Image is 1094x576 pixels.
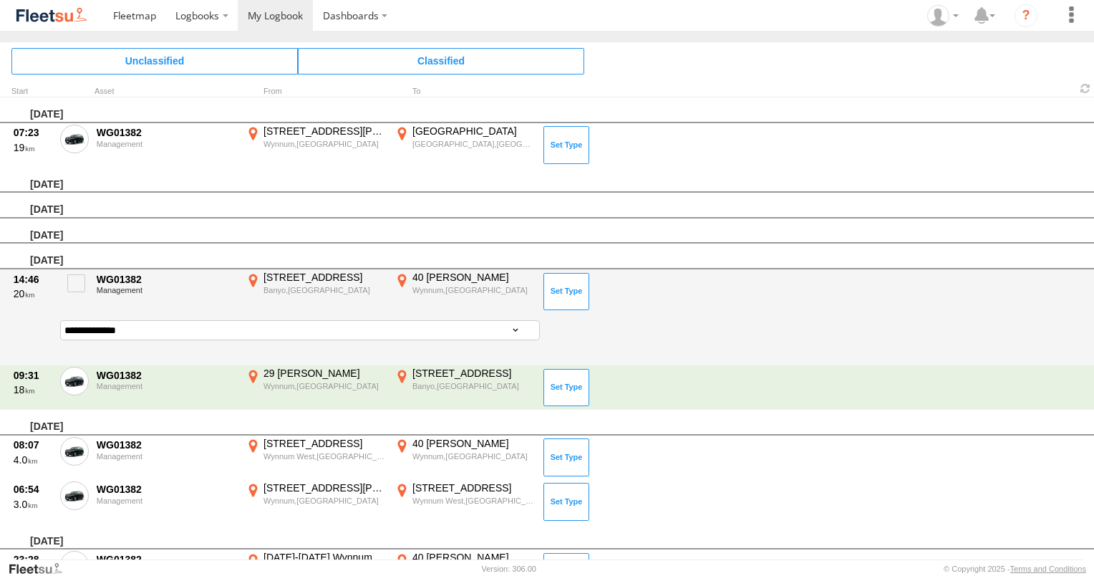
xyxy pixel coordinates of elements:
[392,481,536,523] label: Click to View Event Location
[97,286,236,294] div: Management
[944,565,1086,573] div: © Copyright 2025 -
[263,481,384,494] div: [STREET_ADDRESS][PERSON_NAME]
[543,438,589,476] button: Click to Set
[243,481,387,523] label: Click to View Event Location
[263,285,384,295] div: Banyo,[GEOGRAPHIC_DATA]
[97,483,236,496] div: WG01382
[97,382,236,390] div: Management
[14,483,52,496] div: 06:54
[243,125,387,166] label: Click to View Event Location
[97,369,236,382] div: WG01382
[263,451,384,461] div: Wynnum West,[GEOGRAPHIC_DATA]
[97,140,236,148] div: Management
[14,141,52,154] div: 19
[392,437,536,479] label: Click to View Event Location
[97,126,236,139] div: WG01382
[412,551,533,564] div: 40 [PERSON_NAME]
[97,273,236,286] div: WG01382
[412,496,533,506] div: Wynnum West,[GEOGRAPHIC_DATA]
[412,381,533,391] div: Banyo,[GEOGRAPHIC_DATA]
[1010,565,1086,573] a: Terms and Conditions
[263,139,384,149] div: Wynnum,[GEOGRAPHIC_DATA]
[97,438,236,451] div: WG01382
[412,271,533,284] div: 40 [PERSON_NAME]
[412,125,533,138] div: [GEOGRAPHIC_DATA]
[11,88,54,95] div: Click to Sort
[243,88,387,95] div: From
[243,367,387,408] label: Click to View Event Location
[97,452,236,461] div: Management
[922,5,964,27] div: Colin Mitchell
[14,369,52,382] div: 09:31
[14,453,52,466] div: 4.0
[412,481,533,494] div: [STREET_ADDRESS]
[392,271,536,312] label: Click to View Event Location
[11,48,298,74] span: Click to view Unclassified Trips
[392,125,536,166] label: Click to View Event Location
[14,498,52,511] div: 3.0
[543,369,589,406] button: Click to Set
[412,367,533,380] div: [STREET_ADDRESS]
[14,6,89,25] img: fleetsu-logo-horizontal.svg
[298,48,584,74] span: Click to view Classified Trips
[263,437,384,450] div: [STREET_ADDRESS]
[14,553,52,566] div: 23:28
[263,271,384,284] div: [STREET_ADDRESS]
[97,496,236,505] div: Management
[14,273,52,286] div: 14:46
[14,383,52,396] div: 18
[412,437,533,450] div: 40 [PERSON_NAME]
[14,438,52,451] div: 08:07
[97,553,236,566] div: WG01382
[543,126,589,163] button: Click to Set
[243,271,387,312] label: Click to View Event Location
[392,88,536,95] div: To
[8,562,74,576] a: Visit our Website
[95,88,238,95] div: Asset
[14,126,52,139] div: 07:23
[263,125,384,138] div: [STREET_ADDRESS][PERSON_NAME]
[543,273,589,310] button: Click to Set
[1077,82,1094,95] span: Refresh
[1015,4,1037,27] i: ?
[482,565,536,573] div: Version: 306.00
[412,451,533,461] div: Wynnum,[GEOGRAPHIC_DATA]
[243,437,387,479] label: Click to View Event Location
[412,139,533,149] div: [GEOGRAPHIC_DATA],[GEOGRAPHIC_DATA]
[412,285,533,295] div: Wynnum,[GEOGRAPHIC_DATA]
[263,496,384,506] div: Wynnum,[GEOGRAPHIC_DATA]
[14,287,52,300] div: 20
[543,483,589,520] button: Click to Set
[263,381,384,391] div: Wynnum,[GEOGRAPHIC_DATA]
[263,551,384,564] div: [DATE]-[DATE] Wynnum Rd
[392,367,536,408] label: Click to View Event Location
[263,367,384,380] div: 29 [PERSON_NAME]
